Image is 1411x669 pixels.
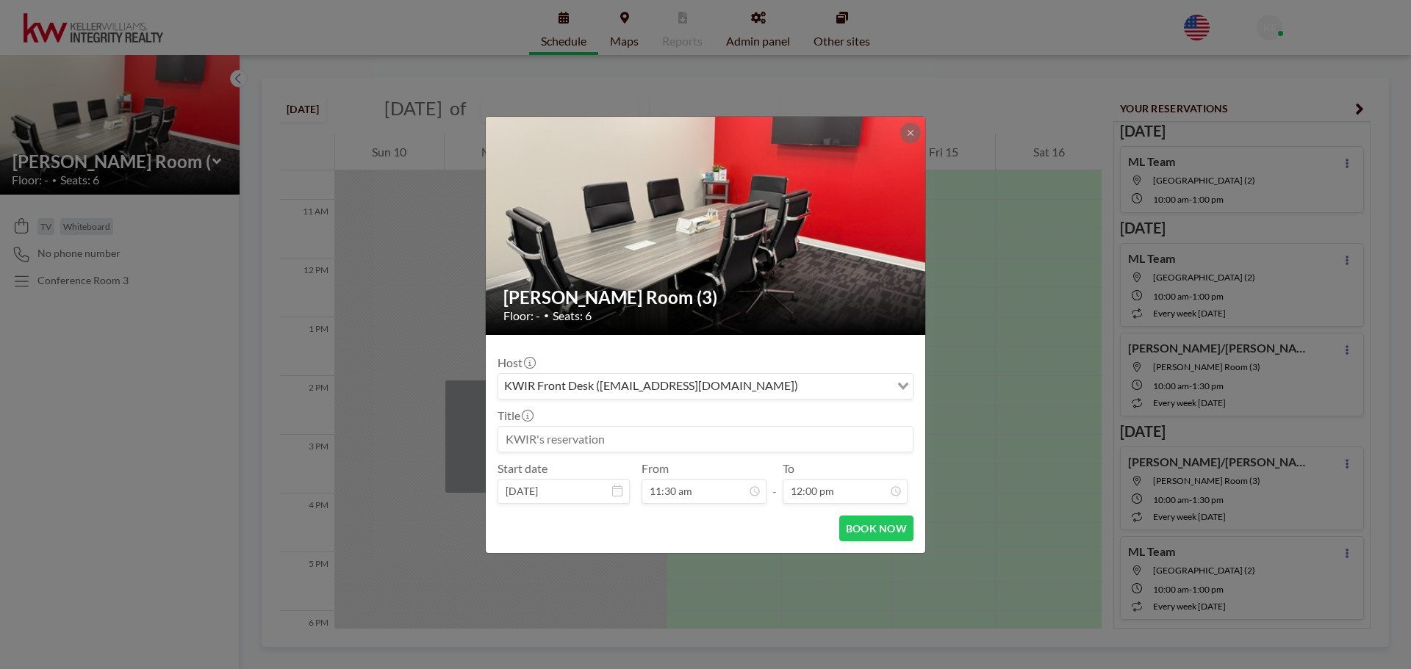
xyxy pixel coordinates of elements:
[642,461,669,476] label: From
[553,308,592,323] span: Seats: 6
[498,374,913,399] div: Search for option
[501,377,801,396] span: KWIR Front Desk ([EMAIL_ADDRESS][DOMAIN_NAME])
[503,308,540,323] span: Floor: -
[498,355,534,370] label: Host
[544,310,549,321] span: •
[839,516,913,541] button: BOOK NOW
[486,60,927,391] img: 537.jpg
[783,461,794,476] label: To
[503,286,909,308] h2: [PERSON_NAME] Room (3)
[803,377,888,396] input: Search for option
[498,408,532,423] label: Title
[498,427,913,452] input: KWIR's reservation
[772,466,777,499] span: -
[498,461,547,476] label: Start date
